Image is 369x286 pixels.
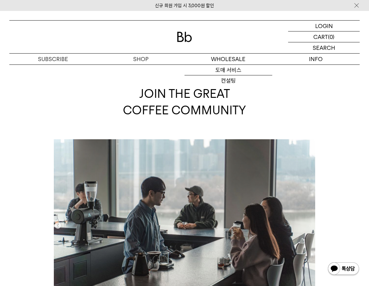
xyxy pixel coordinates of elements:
span: JOIN THE GREAT COFFEE COMMUNITY [123,87,246,117]
a: 신규 회원 가입 시 3,000원 할인 [155,3,214,8]
p: SEARCH [313,42,335,53]
a: SUBSCRIBE [9,54,97,64]
p: INFO [272,54,360,64]
img: 카카오톡 채널 1:1 채팅 버튼 [327,262,360,277]
p: CART [313,31,328,42]
a: 컨설팅 [184,75,272,86]
img: 로고 [177,32,192,42]
a: 도매 서비스 [184,65,272,75]
p: LOGIN [315,21,333,31]
a: CART (0) [288,31,360,42]
a: LOGIN [288,21,360,31]
a: SHOP [97,54,185,64]
p: WHOLESALE [184,54,272,64]
p: (0) [328,31,334,42]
